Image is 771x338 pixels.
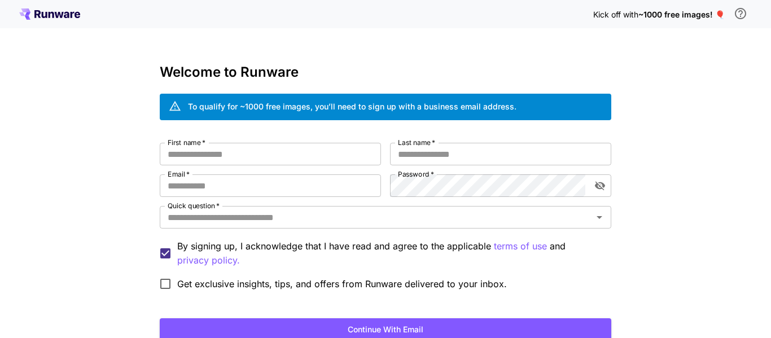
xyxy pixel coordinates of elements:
[168,138,205,147] label: First name
[592,209,607,225] button: Open
[729,2,752,25] button: In order to qualify for free credit, you need to sign up with a business email address and click ...
[398,169,434,179] label: Password
[494,239,547,253] p: terms of use
[160,64,611,80] h3: Welcome to Runware
[177,253,240,267] p: privacy policy.
[638,10,725,19] span: ~1000 free images! 🎈
[593,10,638,19] span: Kick off with
[168,201,220,210] label: Quick question
[177,277,507,291] span: Get exclusive insights, tips, and offers from Runware delivered to your inbox.
[398,138,435,147] label: Last name
[590,175,610,196] button: toggle password visibility
[177,253,240,267] button: By signing up, I acknowledge that I have read and agree to the applicable terms of use and
[177,239,602,267] p: By signing up, I acknowledge that I have read and agree to the applicable and
[494,239,547,253] button: By signing up, I acknowledge that I have read and agree to the applicable and privacy policy.
[168,169,190,179] label: Email
[188,100,516,112] div: To qualify for ~1000 free images, you’ll need to sign up with a business email address.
